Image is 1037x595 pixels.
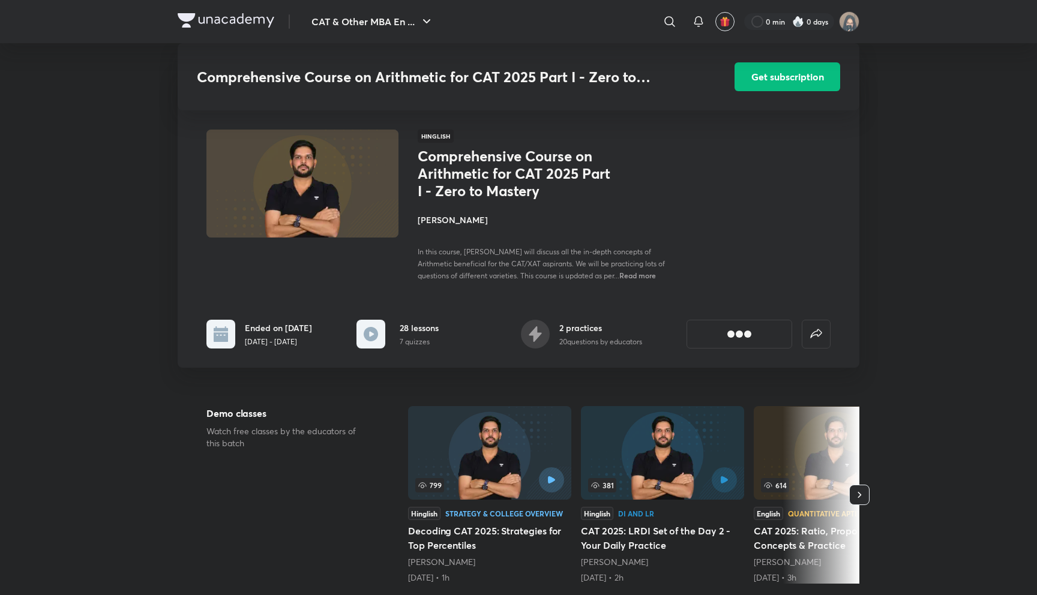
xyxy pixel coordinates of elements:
h5: CAT 2025: Ratio, Proportion, Mixture Concepts & Practice [754,524,917,552]
div: Strategy & College Overview [445,510,563,517]
a: [PERSON_NAME] [754,556,821,567]
div: Ravi Kumar [408,556,571,568]
span: Hinglish [418,130,454,143]
div: 17th Jun • 3h [754,572,917,584]
img: Company Logo [178,13,274,28]
a: 381HinglishDI and LRCAT 2025: LRDI Set of the Day 2 - Your Daily Practice[PERSON_NAME][DATE] • 2h [581,406,744,584]
img: Thumbnail [205,128,400,239]
p: Watch free classes by the educators of this batch [206,425,370,449]
a: CAT 2025: Ratio, Proportion, Mixture Concepts & Practice [754,406,917,584]
p: 20 questions by educators [559,336,642,347]
button: Get subscription [735,62,840,91]
span: 799 [415,478,444,492]
a: CAT 2025: LRDI Set of the Day 2 - Your Daily Practice [581,406,744,584]
h5: Decoding CAT 2025: Strategies for Top Percentiles [408,524,571,552]
h6: 2 practices [559,321,642,334]
a: Company Logo [178,13,274,31]
a: [PERSON_NAME] [408,556,475,567]
button: CAT & Other MBA En ... [304,10,441,34]
h6: 28 lessons [400,321,439,334]
a: Decoding CAT 2025: Strategies for Top Percentiles [408,406,571,584]
a: 799HinglishStrategy & College OverviewDecoding CAT 2025: Strategies for Top Percentiles[PERSON_NA... [408,406,571,584]
span: Read more [619,271,656,280]
button: [object Object] [687,320,792,348]
span: 381 [588,478,616,492]
h3: Comprehensive Course on Arithmetic for CAT 2025 Part I - Zero to Mastery [197,68,667,86]
div: Hinglish [581,507,613,520]
h4: [PERSON_NAME] [418,214,687,226]
a: [PERSON_NAME] [581,556,648,567]
button: false [802,320,831,348]
div: Ravi Kumar [581,556,744,568]
span: 614 [761,478,789,492]
div: 9th May • 2h [581,572,744,584]
div: English [754,507,783,520]
div: 19th Apr • 1h [408,572,571,584]
div: Hinglish [408,507,440,520]
img: Jarul Jangid [839,11,859,32]
div: Ravi Kumar [754,556,917,568]
div: DI and LR [618,510,654,517]
p: [DATE] - [DATE] [245,336,312,347]
img: streak [792,16,804,28]
a: 614EnglishQuantitative AptitudeCAT 2025: Ratio, Proportion, Mixture Concepts & Practice[PERSON_NA... [754,406,917,584]
h6: Ended on [DATE] [245,321,312,334]
h5: CAT 2025: LRDI Set of the Day 2 - Your Daily Practice [581,524,744,552]
h1: Comprehensive Course on Arithmetic for CAT 2025 Part I - Zero to Mastery [418,148,614,199]
img: avatar [720,16,730,27]
span: In this course, [PERSON_NAME] will discuss all the in-depth concepts of Arithmetic beneficial for... [418,247,665,280]
button: avatar [715,12,735,31]
p: 7 quizzes [400,336,439,347]
h5: Demo classes [206,406,370,420]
